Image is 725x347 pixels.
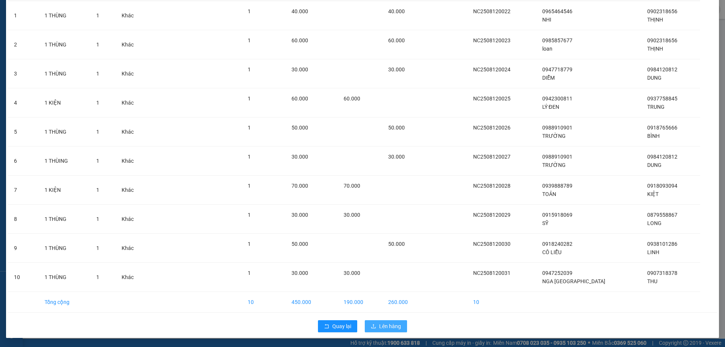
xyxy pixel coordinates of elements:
[542,162,566,168] span: TRƯỜNG
[542,17,551,23] span: NHI
[248,8,251,14] span: 1
[542,191,556,197] span: TOẢN
[248,125,251,131] span: 1
[324,324,329,330] span: rollback
[8,205,39,234] td: 8
[473,183,511,189] span: NC2508120028
[96,42,99,48] span: 1
[647,66,677,72] span: 0984120812
[647,37,677,43] span: 0902318656
[248,241,251,247] span: 1
[647,162,662,168] span: DUNG
[39,88,90,117] td: 1 KIỆN
[248,96,251,102] span: 1
[292,96,308,102] span: 60.000
[542,249,561,255] span: CÔ LIỄU
[542,183,572,189] span: 0939888789
[39,234,90,263] td: 1 THÙNG
[647,183,677,189] span: 0918093094
[3,47,106,60] b: GỬI : Bến xe Năm Căn
[467,292,536,313] td: 10
[96,245,99,251] span: 1
[116,234,149,263] td: Khác
[647,270,677,276] span: 0907318378
[8,1,39,30] td: 1
[292,270,308,276] span: 30.000
[473,241,511,247] span: NC2508120030
[473,212,511,218] span: NC2508120029
[542,46,552,52] span: loan
[96,187,99,193] span: 1
[39,176,90,205] td: 1 KIỆN
[473,66,511,72] span: NC2508120024
[8,147,39,176] td: 6
[647,278,657,284] span: THU
[39,30,90,59] td: 1 THÙNG
[8,263,39,292] td: 10
[647,191,659,197] span: KIỆT
[116,30,149,59] td: Khác
[248,270,251,276] span: 1
[96,216,99,222] span: 1
[8,59,39,88] td: 3
[379,322,401,330] span: Lên hàng
[39,117,90,147] td: 1 THÙNG
[542,8,572,14] span: 0965464546
[365,320,407,332] button: uploadLên hàng
[388,241,405,247] span: 50.000
[43,5,107,14] b: [PERSON_NAME]
[647,75,662,81] span: DUNG
[292,8,308,14] span: 40.000
[647,125,677,131] span: 0918765666
[647,133,660,139] span: BÌNH
[344,270,360,276] span: 30.000
[248,66,251,72] span: 1
[116,176,149,205] td: Khác
[473,8,511,14] span: NC2508120022
[647,154,677,160] span: 0984120812
[647,96,677,102] span: 0937758845
[116,59,149,88] td: Khác
[8,88,39,117] td: 4
[8,30,39,59] td: 2
[473,270,511,276] span: NC2508120031
[292,66,308,72] span: 30.000
[388,154,405,160] span: 30.000
[116,1,149,30] td: Khác
[344,212,360,218] span: 30.000
[96,158,99,164] span: 1
[3,26,144,35] li: 02839.63.63.63
[248,212,251,218] span: 1
[116,147,149,176] td: Khác
[8,234,39,263] td: 9
[96,274,99,280] span: 1
[647,104,665,110] span: TRUNG
[542,66,572,72] span: 0947718779
[39,1,90,30] td: 1 THÙNG
[43,18,49,24] span: environment
[473,37,511,43] span: NC2508120023
[332,322,351,330] span: Quay lại
[39,263,90,292] td: 1 THÙNG
[39,205,90,234] td: 1 THÙNG
[292,241,308,247] span: 50.000
[116,88,149,117] td: Khác
[388,37,405,43] span: 60.000
[473,96,511,102] span: NC2508120025
[248,37,251,43] span: 1
[542,37,572,43] span: 0985857677
[39,59,90,88] td: 1 THÙNG
[292,183,308,189] span: 70.000
[292,37,308,43] span: 60.000
[542,125,572,131] span: 0988910901
[647,8,677,14] span: 0902318656
[542,270,572,276] span: 0947252039
[542,278,605,284] span: NGA [GEOGRAPHIC_DATA]
[647,241,677,247] span: 0938101286
[43,28,49,34] span: phone
[388,125,405,131] span: 50.000
[96,100,99,106] span: 1
[542,220,548,226] span: SỸ
[542,133,566,139] span: TRƯỜNG
[285,292,338,313] td: 450.000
